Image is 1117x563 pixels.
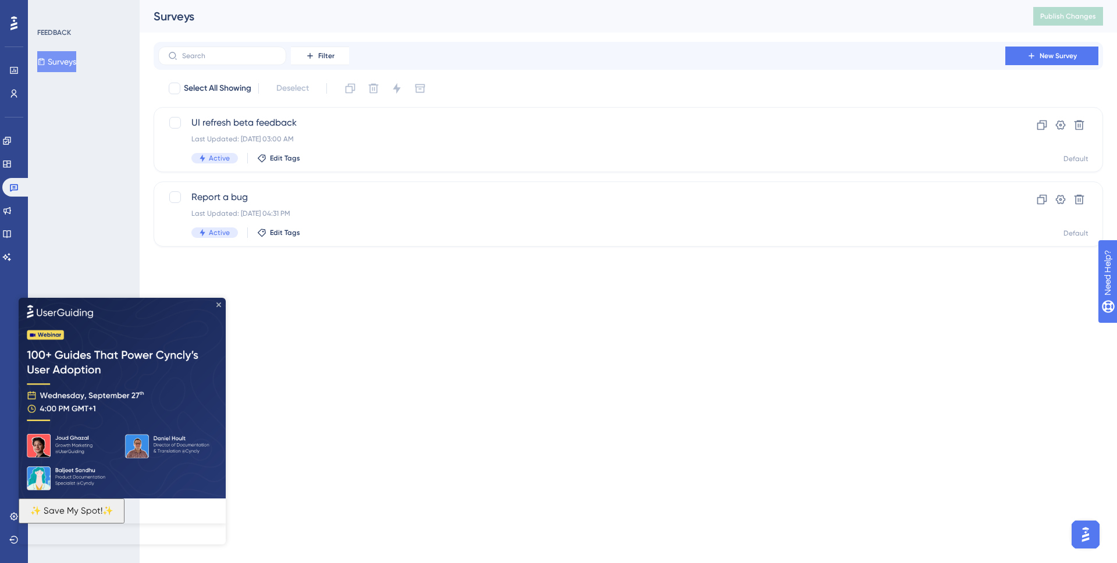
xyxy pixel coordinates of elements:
[266,78,319,99] button: Deselect
[1040,51,1077,60] span: New Survey
[1040,12,1096,21] span: Publish Changes
[191,190,972,204] span: Report a bug
[270,228,300,237] span: Edit Tags
[1005,47,1098,65] button: New Survey
[154,8,1004,24] div: Surveys
[1063,154,1088,163] div: Default
[27,3,73,17] span: Need Help?
[209,228,230,237] span: Active
[182,52,276,60] input: Search
[270,154,300,163] span: Edit Tags
[318,51,335,60] span: Filter
[276,81,309,95] span: Deselect
[291,47,349,65] button: Filter
[37,28,71,37] div: FEEDBACK
[1068,517,1103,552] iframe: UserGuiding AI Assistant Launcher
[37,51,76,72] button: Surveys
[191,116,972,130] span: UI refresh beta feedback
[198,5,202,9] div: Close Preview
[191,134,972,144] div: Last Updated: [DATE] 03:00 AM
[184,81,251,95] span: Select All Showing
[1063,229,1088,238] div: Default
[209,154,230,163] span: Active
[257,154,300,163] button: Edit Tags
[257,228,300,237] button: Edit Tags
[1033,7,1103,26] button: Publish Changes
[191,209,972,218] div: Last Updated: [DATE] 04:31 PM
